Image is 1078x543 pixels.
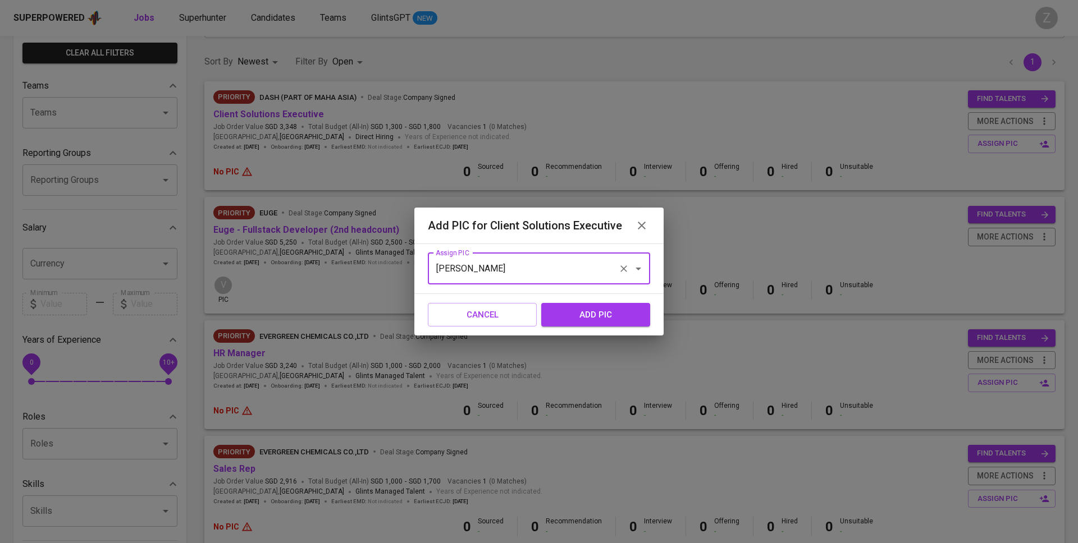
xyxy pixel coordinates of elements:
[554,307,638,322] span: add pic
[428,303,537,326] button: Cancel
[616,261,632,277] button: Clear
[440,307,524,322] span: Cancel
[631,261,646,277] button: Open
[428,217,622,234] h6: Add PIC for Client Solutions Executive
[541,303,650,326] button: add pic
